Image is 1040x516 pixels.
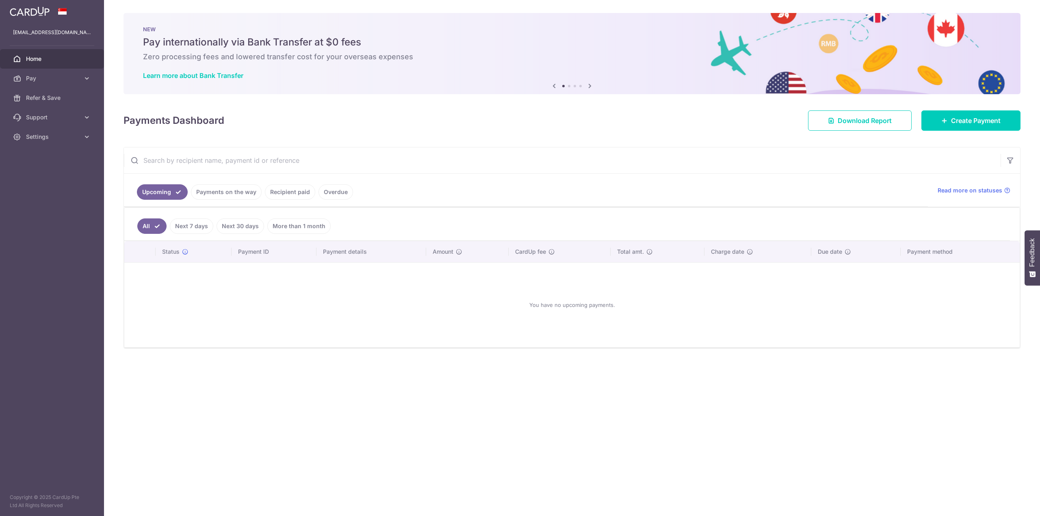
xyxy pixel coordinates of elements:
a: Recipient paid [265,184,315,200]
a: Upcoming [137,184,188,200]
img: CardUp [10,6,50,16]
a: Next 30 days [217,218,264,234]
h6: Zero processing fees and lowered transfer cost for your overseas expenses [143,52,1001,62]
a: Payments on the way [191,184,262,200]
a: More than 1 month [267,218,331,234]
a: Read more on statuses [938,186,1010,194]
p: NEW [143,26,1001,32]
span: Total amt. [617,248,644,256]
th: Payment details [316,241,426,262]
img: Bank transfer banner [123,13,1020,94]
h4: Payments Dashboard [123,113,224,128]
span: Refer & Save [26,94,80,102]
span: Status [162,248,180,256]
span: Pay [26,74,80,82]
span: Read more on statuses [938,186,1002,194]
input: Search by recipient name, payment id or reference [124,147,1001,173]
span: Settings [26,133,80,141]
a: Download Report [808,110,912,131]
th: Payment ID [232,241,316,262]
button: Feedback - Show survey [1025,230,1040,285]
span: Support [26,113,80,121]
span: Create Payment [951,116,1001,125]
a: All [137,218,167,234]
p: [EMAIL_ADDRESS][DOMAIN_NAME] [13,28,91,37]
span: Download Report [838,116,892,125]
span: Charge date [711,248,744,256]
span: CardUp fee [515,248,546,256]
a: Create Payment [921,110,1020,131]
a: Learn more about Bank Transfer [143,71,243,80]
span: Due date [818,248,842,256]
span: Amount [433,248,453,256]
div: You have no upcoming payments. [134,269,1010,341]
span: Feedback [1029,238,1036,267]
a: Overdue [318,184,353,200]
a: Next 7 days [170,218,213,234]
th: Payment method [901,241,1020,262]
h5: Pay internationally via Bank Transfer at $0 fees [143,36,1001,49]
span: Home [26,55,80,63]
